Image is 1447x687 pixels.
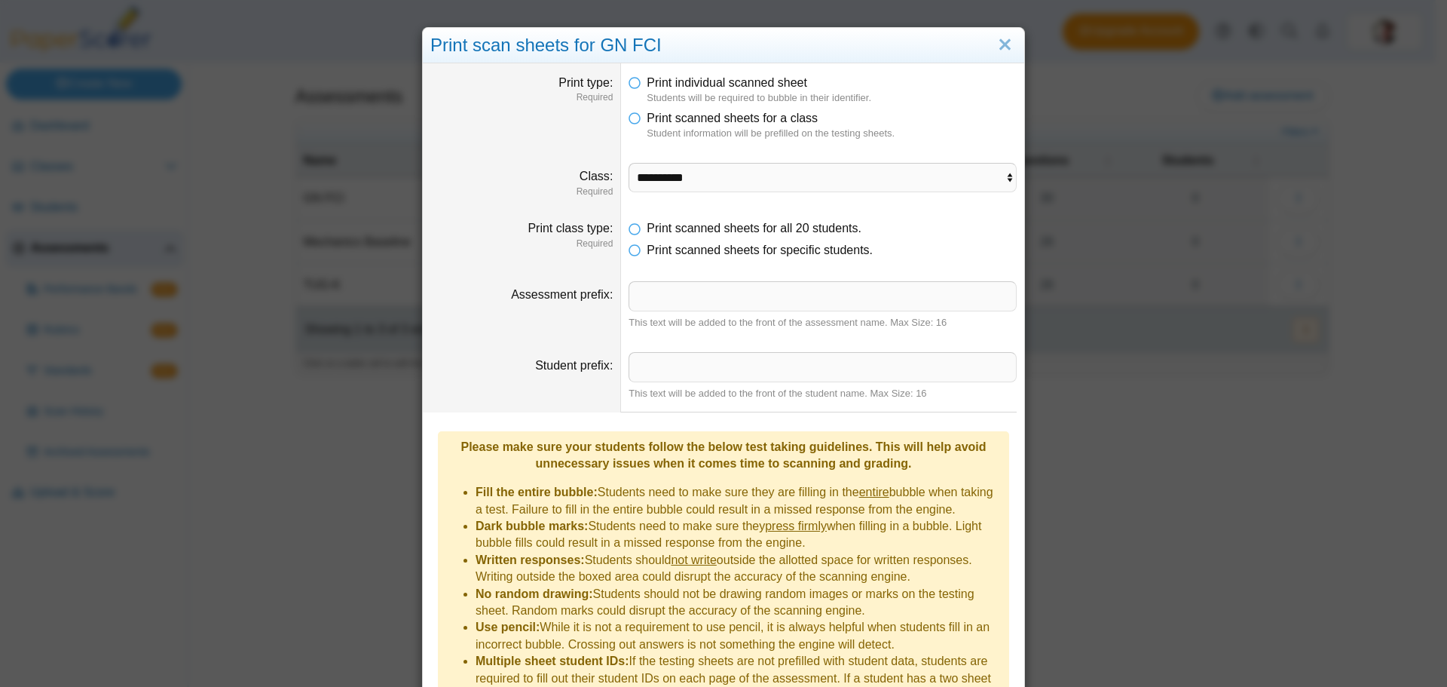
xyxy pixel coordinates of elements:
[528,222,613,235] label: Print class type
[671,554,716,566] u: not write
[535,359,613,372] label: Student prefix
[476,586,1002,620] li: Students should not be drawing random images or marks on the testing sheet. Random marks could di...
[511,288,613,301] label: Assessment prefix
[629,316,1017,330] div: This text will be added to the front of the assessment name. Max Size: 16
[476,484,1002,518] li: Students need to make sure they are filling in the bubble when taking a test. Failure to fill in ...
[765,520,827,532] u: press firmly
[647,112,818,124] span: Print scanned sheets for a class
[423,28,1024,63] div: Print scan sheets for GN FCI
[629,387,1017,400] div: This text will be added to the front of the student name. Max Size: 16
[476,552,1002,586] li: Students should outside the allotted space for written responses. Writing outside the boxed area ...
[430,91,613,104] dfn: Required
[460,440,986,470] b: Please make sure your students follow the below test taking guidelines. This will help avoid unne...
[647,222,861,235] span: Print scanned sheets for all 20 students.
[647,91,1017,105] dfn: Students will be required to bubble in their identifier.
[859,486,889,498] u: entire
[476,655,629,667] b: Multiple sheet student IDs:
[476,486,598,498] b: Fill the entire bubble:
[647,127,1017,140] dfn: Student information will be prefilled on the testing sheets.
[647,244,873,256] span: Print scanned sheets for specific students.
[476,554,585,566] b: Written responses:
[476,520,588,532] b: Dark bubble marks:
[993,32,1017,58] a: Close
[558,76,613,89] label: Print type
[476,619,1002,653] li: While it is not a requirement to use pencil, it is always helpful when students fill in an incorr...
[476,587,593,600] b: No random drawing:
[430,186,613,198] dfn: Required
[476,621,540,633] b: Use pencil:
[580,170,613,182] label: Class
[430,238,613,250] dfn: Required
[476,518,1002,552] li: Students need to make sure they when filling in a bubble. Light bubble fills could result in a mi...
[647,76,807,89] span: Print individual scanned sheet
